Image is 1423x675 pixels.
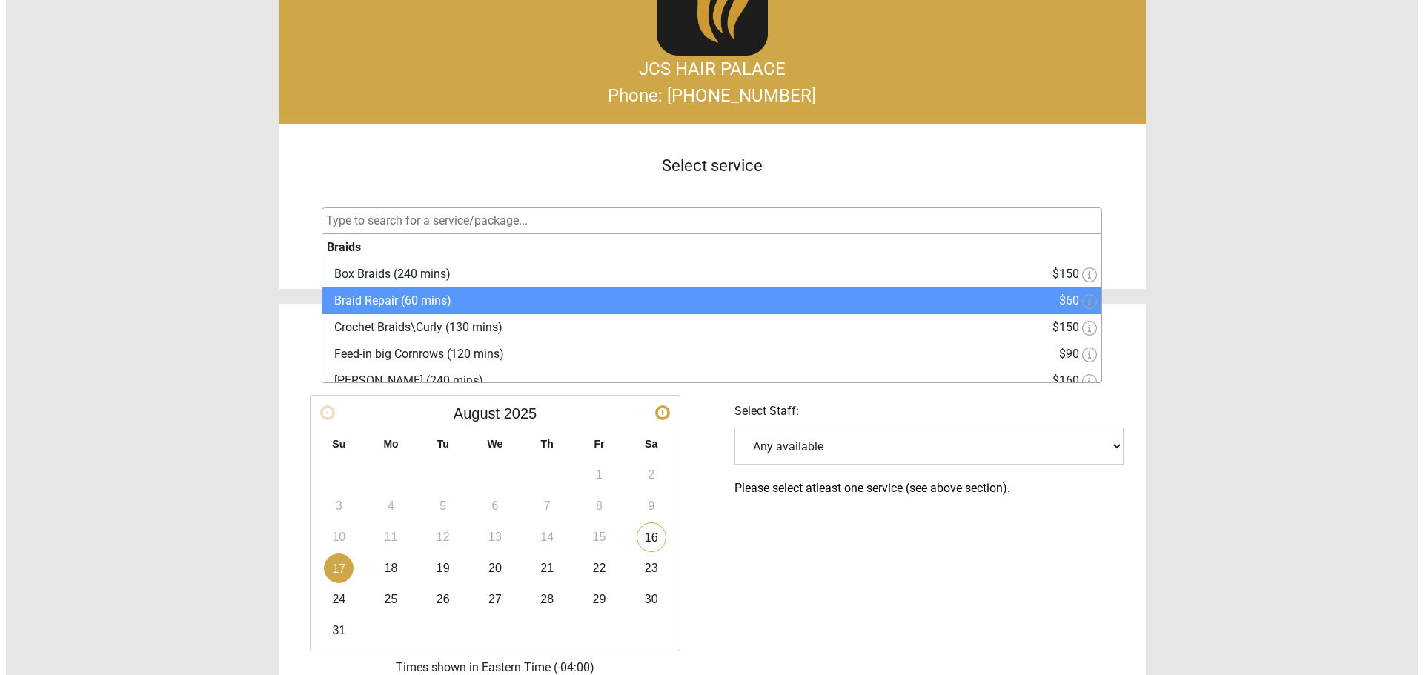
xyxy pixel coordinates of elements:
a: 31 [318,616,348,645]
a: 29 [578,585,608,614]
a: 27 [474,585,504,614]
img: info.png [1076,374,1091,389]
span: Box Braids (240 mins) [328,267,445,281]
input: Type to search for a service/package... [320,212,1095,230]
span: [PERSON_NAME] (240 mins) [328,373,477,388]
span: Saturday [639,438,651,450]
span: Crochet Braids\Curly (130 mins) [328,320,497,334]
li: Braids [316,234,1095,448]
span: $150 [1046,265,1091,283]
div: Select service [273,124,1140,207]
div: Please select atleast one service (see above section). [706,479,1140,497]
span: Tuesday [431,438,443,450]
a: 17 [318,553,348,583]
strong: Braids [316,234,1095,261]
span: August [448,405,494,422]
span: 2025 [498,405,531,422]
span: $160 [1046,372,1091,390]
span: Wednesday [482,438,497,450]
span: Friday [588,438,598,450]
a: 23 [631,553,660,583]
span: Thursday [535,438,548,450]
a: 26 [422,585,452,614]
div: JCS HAIR PALACE [288,56,1125,82]
img: info.png [1076,294,1091,309]
img: info.png [1076,321,1091,336]
div: Phone: [PHONE_NUMBER] [288,82,1125,109]
span: Select Staff: [729,404,793,418]
span: Sunday [326,438,339,450]
a: 28 [526,585,556,614]
a: 18 [371,553,400,583]
span: $150 [1046,319,1091,336]
a: Next [649,405,664,420]
img: info.png [1076,348,1091,362]
div: Select date & time [273,304,1140,388]
span: Braid Repair (60 mins) [328,293,445,307]
span: Next [651,407,663,419]
a: 24 [318,585,348,614]
a: 21 [526,553,556,583]
a: 22 [578,553,608,583]
span: Feed-in big Cornrows (120 mins) [328,347,498,361]
a: 16 [631,522,660,552]
a: 20 [474,553,504,583]
span: Monday [377,438,392,450]
a: 19 [422,553,452,583]
span: $60 [1053,292,1091,310]
img: info.png [1076,267,1091,282]
span: $90 [1053,345,1091,363]
a: 25 [371,585,400,614]
a: 30 [631,585,660,614]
